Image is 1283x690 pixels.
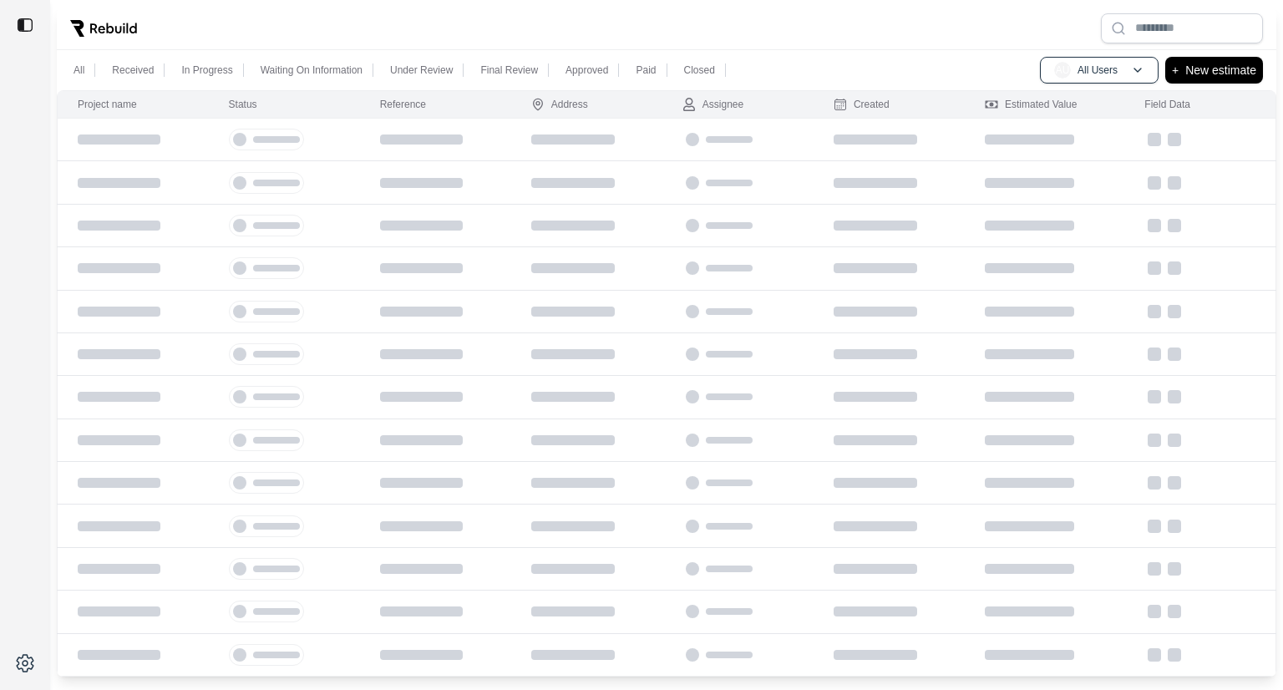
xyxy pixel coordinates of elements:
div: Created [834,98,890,111]
p: Under Review [390,63,453,77]
button: +New estimate [1165,57,1263,84]
div: Field Data [1144,98,1190,111]
p: Final Review [480,63,538,77]
p: Paid [636,63,656,77]
div: Status [229,98,257,111]
img: toggle sidebar [17,17,33,33]
p: Received [112,63,154,77]
p: New estimate [1185,60,1256,80]
span: AU [1054,62,1071,79]
p: All Users [1078,63,1118,77]
div: Assignee [682,98,743,111]
img: Rebuild [70,20,137,37]
div: Project name [78,98,137,111]
p: + [1172,60,1179,80]
p: Closed [684,63,715,77]
div: Address [531,98,588,111]
button: AUAll Users [1040,57,1159,84]
p: In Progress [181,63,232,77]
p: Approved [565,63,608,77]
p: Waiting On Information [261,63,363,77]
div: Estimated Value [985,98,1078,111]
p: All [74,63,84,77]
div: Reference [380,98,426,111]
